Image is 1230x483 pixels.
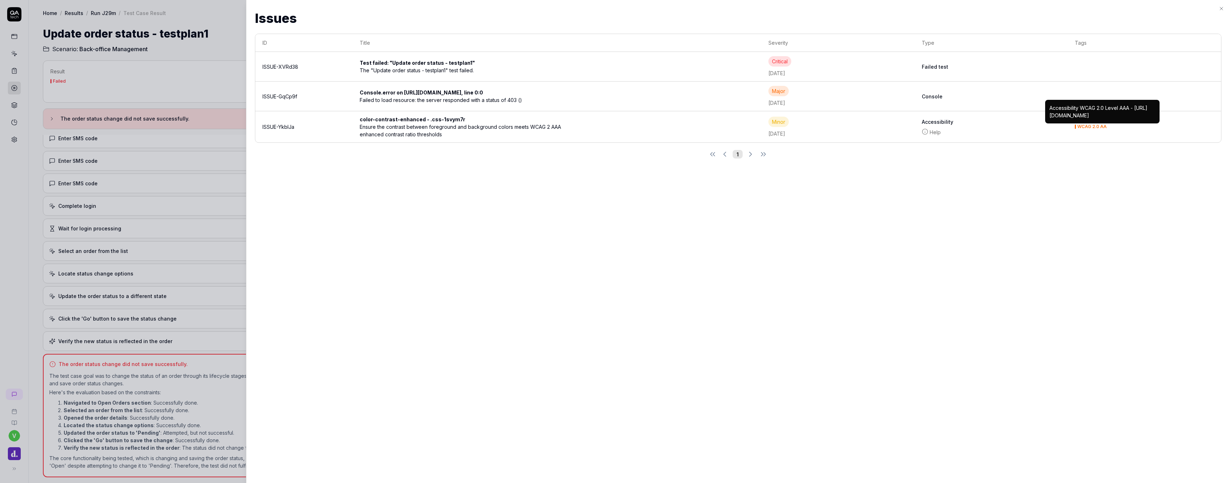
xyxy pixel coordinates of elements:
[768,70,785,76] time: [DATE]
[733,150,743,158] button: 1
[922,118,1061,126] b: Accessibility
[262,64,298,70] a: ISSUE-XVRd38
[353,34,761,52] th: Title
[255,9,1221,28] h2: Issues
[768,56,791,67] div: Critical
[922,128,1061,136] a: Help
[768,131,785,137] time: [DATE]
[360,116,471,123] div: color-contrast-enhanced - .css-1svym7r
[360,123,569,138] div: Ensure the contrast between foreground and background colors meets WCAG 2 AAA enhanced contrast r...
[1068,34,1221,52] th: Tags
[360,59,481,67] div: Test failed: "Update order status - testplan1"
[761,34,915,52] th: Severity
[768,86,789,96] div: Major
[360,67,569,74] div: The "Update order status - testplan1" test failed.
[255,34,353,52] th: ID
[768,117,789,127] div: Minor
[922,63,1061,70] b: Failed test
[922,93,1061,100] b: Console
[1049,104,1155,119] div: Accessibility WCAG 2.0 Level AAA - [URL][DOMAIN_NAME]
[1075,123,1107,131] button: WCAG 2.0 AA
[915,34,1068,52] th: Type
[262,124,294,130] a: ISSUE-YkblJa
[360,96,569,104] div: Failed to load resource: the server responded with a status of 403 ()
[360,89,489,96] div: Console.error on [URL][DOMAIN_NAME], line 0:0
[262,93,297,99] a: ISSUE-GqCp9f
[1077,125,1107,129] div: WCAG 2.0 AA
[768,100,785,106] time: [DATE]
